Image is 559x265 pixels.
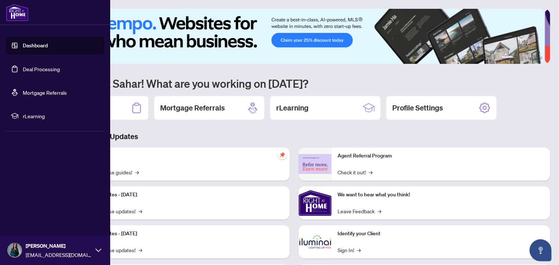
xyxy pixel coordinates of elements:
[540,57,543,59] button: 6
[23,66,60,72] a: Deal Processing
[530,239,552,261] button: Open asap
[138,246,142,254] span: →
[299,225,332,258] img: Identify your Client
[26,242,92,250] span: [PERSON_NAME]
[38,131,550,142] h3: Brokerage & Industry Updates
[23,89,67,96] a: Mortgage Referrals
[338,191,544,199] p: We want to hear what you think!
[338,152,544,160] p: Agent Referral Program
[23,42,48,49] a: Dashboard
[338,168,372,176] a: Check it out!→
[357,246,361,254] span: →
[8,243,22,257] img: Profile Icon
[26,251,92,259] span: [EMAIL_ADDRESS][DOMAIN_NAME]
[338,207,381,215] a: Leave Feedback→
[299,154,332,174] img: Agent Referral Program
[38,76,550,90] h1: Welcome back Sahar! What are you working on [DATE]?
[338,230,544,238] p: Identify your Client
[522,57,525,59] button: 3
[392,103,443,113] h2: Profile Settings
[276,103,309,113] h2: rLearning
[138,207,142,215] span: →
[160,103,225,113] h2: Mortgage Referrals
[502,57,513,59] button: 1
[77,191,284,199] p: Platform Updates - [DATE]
[135,168,139,176] span: →
[38,9,545,64] img: Slide 0
[77,230,284,238] p: Platform Updates - [DATE]
[534,57,537,59] button: 5
[528,57,531,59] button: 4
[278,150,287,159] span: pushpin
[6,4,29,21] img: logo
[23,112,99,120] span: rLearning
[338,246,361,254] a: Sign In!→
[369,168,372,176] span: →
[77,152,284,160] p: Self-Help
[299,186,332,219] img: We want to hear what you think!
[516,57,519,59] button: 2
[378,207,381,215] span: →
